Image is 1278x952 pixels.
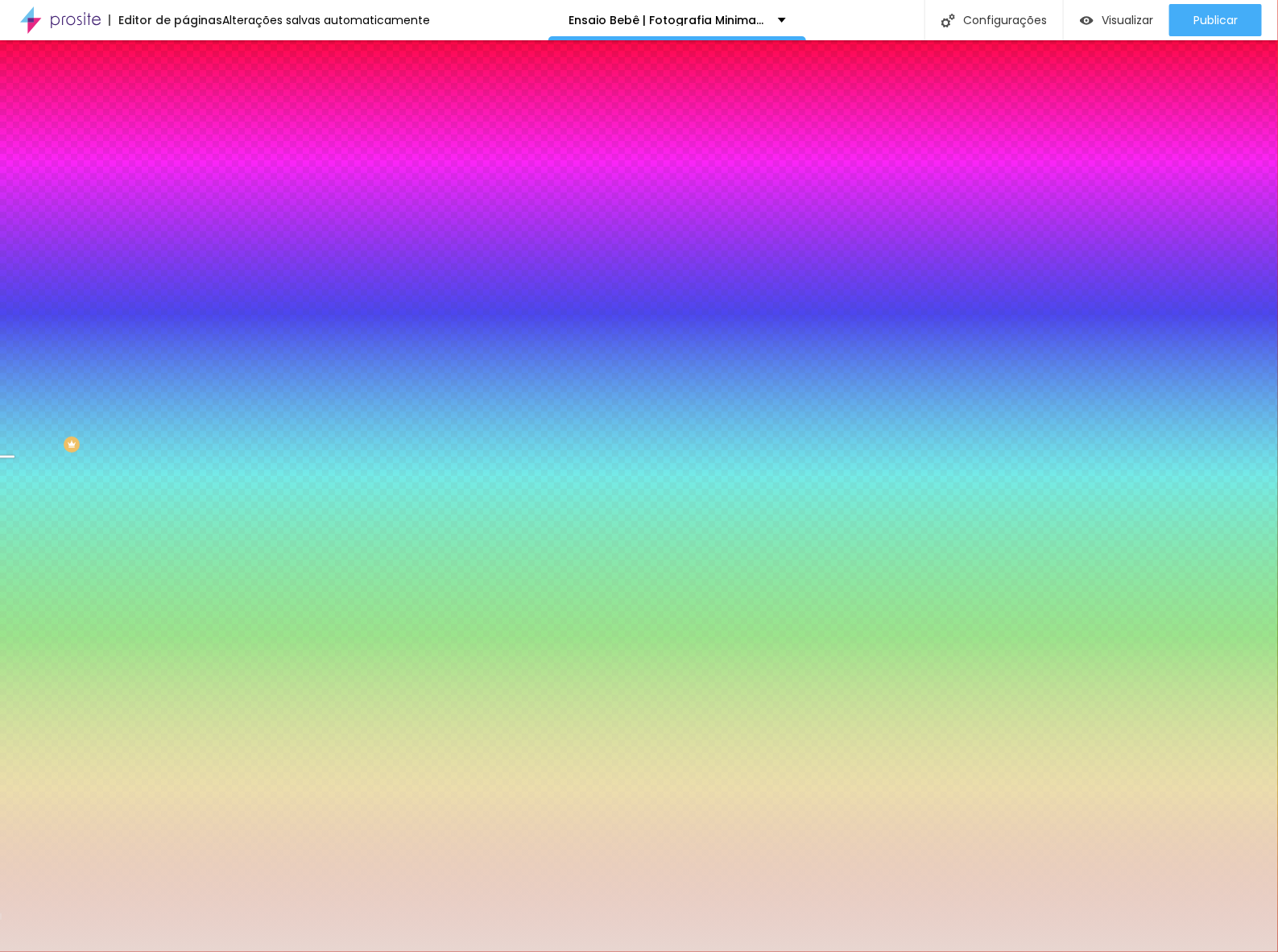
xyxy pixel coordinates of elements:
button: Publicar [1169,4,1262,36]
span: Publicar [1193,14,1238,27]
span: Visualizar [1102,14,1153,27]
div: Alterações salvas automaticamente [222,14,430,26]
img: view-1.svg [1080,14,1094,27]
img: Icone [941,14,955,27]
button: Visualizar [1064,4,1169,36]
div: Editor de páginas [109,14,222,26]
p: Ensaio Bebê | Fotografia Minimalista e Afetiva [569,14,766,26]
